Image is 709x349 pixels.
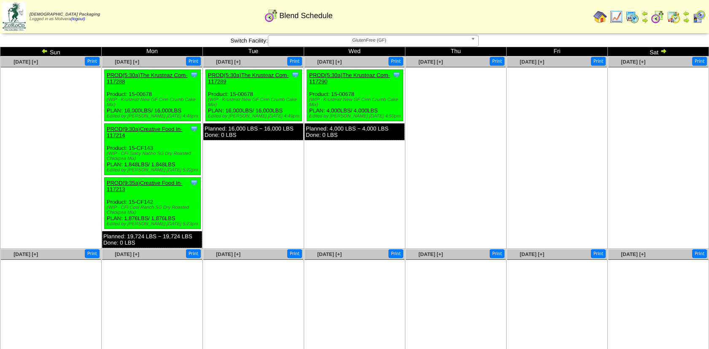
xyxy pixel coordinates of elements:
td: Fri [507,47,608,56]
span: Blend Schedule [279,11,332,20]
button: Print [692,57,707,66]
span: [DEMOGRAPHIC_DATA] Packaging [30,12,100,17]
a: [DATE] [+] [520,59,544,65]
button: Print [490,57,504,66]
span: GlutenFree (GF) [272,35,467,45]
div: Product: 15-00678 PLAN: 4,000LBS / 4,000LBS [307,70,403,121]
button: Print [591,249,606,258]
a: [DATE] [+] [520,251,544,257]
img: calendarblend.gif [264,9,278,22]
div: Product: 15-00678 PLAN: 16,000LBS / 16,000LBS [206,70,302,121]
div: Planned: 4,000 LBS ~ 4,000 LBS Done: 0 LBS [305,123,404,140]
a: PROD(5:30a)The Krusteaz Com-117288 [107,72,187,85]
button: Print [287,57,302,66]
a: [DATE] [+] [621,59,645,65]
img: line_graph.gif [609,10,623,24]
div: Edited by [PERSON_NAME] [DATE] 5:22pm [107,168,200,173]
div: (WIP - Krusteaz New GF Cinn Crumb Cake Mix) [309,97,403,107]
a: [DATE] [+] [13,251,38,257]
td: Sat [608,47,709,56]
div: Edited by [PERSON_NAME] [DATE] 5:23pm [107,221,200,226]
td: Thu [405,47,507,56]
a: PROD(9:35a)Creative Food In-117213 [107,180,182,192]
button: Print [490,249,504,258]
div: Edited by [PERSON_NAME] [DATE] 4:49pm [208,114,302,119]
a: [DATE] [+] [317,59,342,65]
button: Print [287,249,302,258]
a: [DATE] [+] [115,59,139,65]
button: Print [85,249,100,258]
div: (WIP - Krusteaz New GF Cinn Crumb Cake Mix) [107,97,200,107]
td: Tue [203,47,304,56]
img: arrowleft.gif [41,48,48,54]
a: [DATE] [+] [418,251,443,257]
button: Print [186,249,201,258]
img: Tooltip [190,71,198,79]
button: Print [388,249,403,258]
a: [DATE] [+] [13,59,38,65]
td: Sun [0,47,102,56]
img: Tooltip [190,125,198,133]
img: Tooltip [291,71,299,79]
img: arrowleft.gif [642,10,648,17]
img: zoroco-logo-small.webp [3,3,26,31]
a: PROD(5:30a)The Krusteaz Com-117290 [309,72,390,85]
td: Mon [102,47,203,56]
button: Print [85,57,100,66]
span: Logged in as Molivera [30,12,100,21]
img: arrowleft.gif [683,10,690,17]
img: arrowright.gif [642,17,648,24]
td: Wed [304,47,405,56]
img: calendarinout.gif [667,10,680,24]
div: Product: 15-CF143 PLAN: 1,848LBS / 1,848LBS [105,124,201,175]
img: calendarblend.gif [651,10,664,24]
img: Tooltip [190,178,198,187]
div: Planned: 16,000 LBS ~ 16,000 LBS Done: 0 LBS [203,123,303,140]
button: Print [186,57,201,66]
div: (WIP - CFI Spicy Nacho SG Dry Roasted Chickpea Mix) [107,151,200,161]
img: arrowright.gif [683,17,690,24]
a: PROD(9:30a)Creative Food In-117214 [107,126,182,139]
img: arrowright.gif [660,48,667,54]
button: Print [388,57,403,66]
button: Print [591,57,606,66]
div: Product: 15-00678 PLAN: 16,000LBS / 16,000LBS [105,70,201,121]
div: Planned: 19,724 LBS ~ 19,724 LBS Done: 0 LBS [102,231,202,248]
a: [DATE] [+] [418,59,443,65]
div: (WIP - CFI Cool Ranch SG Dry Roasted Chickpea Mix) [107,205,200,215]
div: Edited by [PERSON_NAME] [DATE] 4:50pm [309,114,403,119]
div: Edited by [PERSON_NAME] [DATE] 4:48pm [107,114,200,119]
div: (WIP - Krusteaz New GF Cinn Crumb Cake Mix) [208,97,302,107]
button: Print [692,249,707,258]
a: [DATE] [+] [216,59,240,65]
img: home.gif [593,10,607,24]
a: PROD(5:30a)The Krusteaz Com-117289 [208,72,288,85]
a: [DATE] [+] [115,251,139,257]
img: calendarcustomer.gif [692,10,706,24]
img: calendarprod.gif [625,10,639,24]
a: [DATE] [+] [621,251,645,257]
div: Product: 15-CF142 PLAN: 1,876LBS / 1,876LBS [105,178,201,229]
a: [DATE] [+] [317,251,342,257]
a: (logout) [71,17,85,21]
img: Tooltip [392,71,401,79]
a: [DATE] [+] [216,251,240,257]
